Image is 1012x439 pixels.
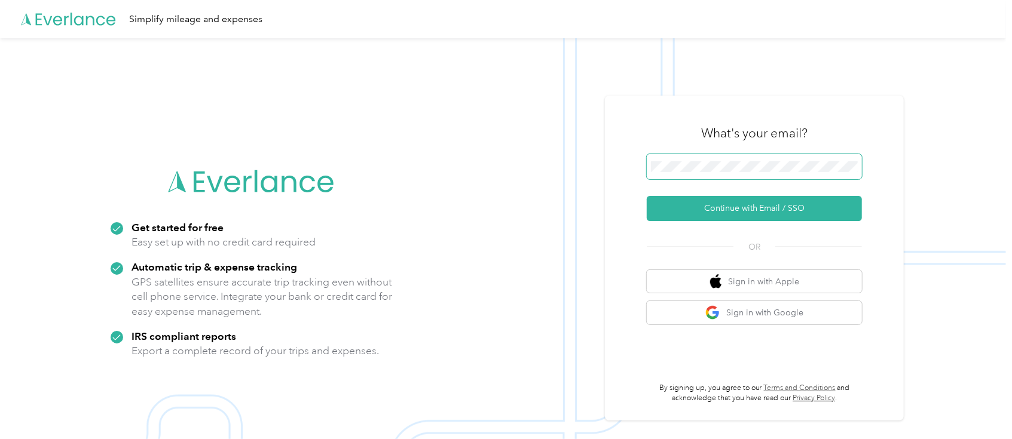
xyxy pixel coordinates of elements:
div: Simplify mileage and expenses [129,12,262,27]
span: OR [733,241,775,253]
p: By signing up, you agree to our and acknowledge that you have read our . [647,383,862,404]
img: apple logo [710,274,722,289]
strong: Get started for free [132,221,224,234]
p: GPS satellites ensure accurate trip tracking even without cell phone service. Integrate your bank... [132,275,393,319]
p: Export a complete record of your trips and expenses. [132,343,379,358]
p: Easy set up with no credit card required [132,235,316,250]
button: Continue with Email / SSO [647,196,862,221]
strong: Automatic trip & expense tracking [132,260,297,273]
img: google logo [705,305,720,320]
button: apple logoSign in with Apple [647,270,862,293]
h3: What's your email? [701,125,808,142]
a: Terms and Conditions [764,383,836,392]
strong: IRS compliant reports [132,330,236,342]
a: Privacy Policy [793,394,835,403]
button: google logoSign in with Google [647,301,862,324]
